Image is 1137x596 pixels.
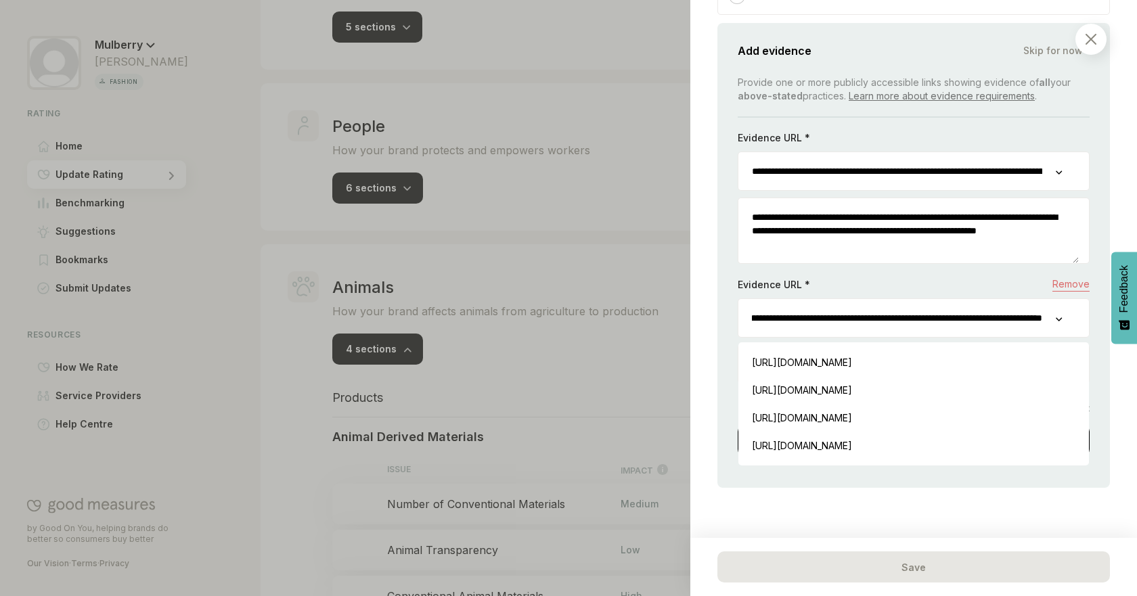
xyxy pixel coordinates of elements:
div: [URL][DOMAIN_NAME] [745,404,1082,432]
p: Evidence URL * [738,131,810,145]
span: Provide one or more publicly accessible links showing evidence of your practices. . [738,76,1071,101]
div: Save [717,551,1110,582]
div: Add Evidence [738,425,1090,456]
div: [URL][DOMAIN_NAME] [745,432,1082,459]
a: Learn more about evidence requirements [849,90,1035,101]
span: [URL][DOMAIN_NAME] [752,384,852,396]
b: above-stated [738,90,803,101]
span: Feedback [1118,265,1130,313]
img: Close [1086,34,1096,45]
div: [URL][DOMAIN_NAME] [745,348,1082,376]
span: Skip for now [1023,44,1083,58]
p: Evidence URL * [738,278,810,292]
b: all [1039,76,1050,88]
button: Feedback - Show survey [1111,252,1137,344]
span: Add evidence [738,41,811,60]
span: Remove [1052,277,1090,292]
